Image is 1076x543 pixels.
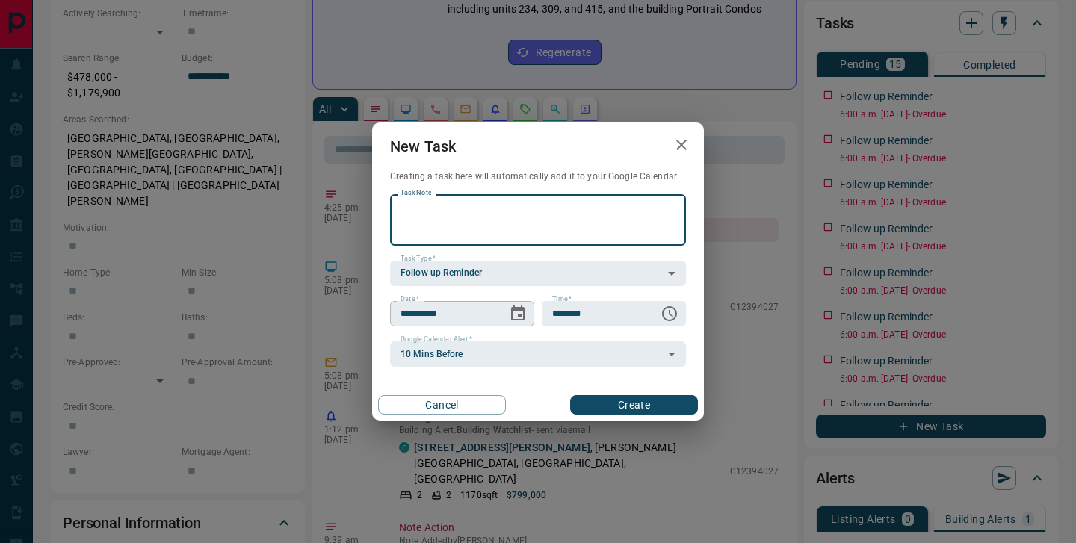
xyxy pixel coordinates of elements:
button: Choose date, selected date is Sep 17, 2025 [503,299,533,329]
label: Google Calendar Alert [401,335,472,344]
label: Time [552,294,572,304]
div: 10 Mins Before [390,341,686,367]
button: Choose time, selected time is 6:00 AM [655,299,684,329]
label: Date [401,294,419,304]
button: Cancel [378,395,506,415]
label: Task Note [401,188,431,198]
label: Task Type [401,254,436,264]
p: Creating a task here will automatically add it to your Google Calendar. [390,170,686,183]
div: Follow up Reminder [390,261,686,286]
button: Create [570,395,698,415]
h2: New Task [372,122,474,170]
